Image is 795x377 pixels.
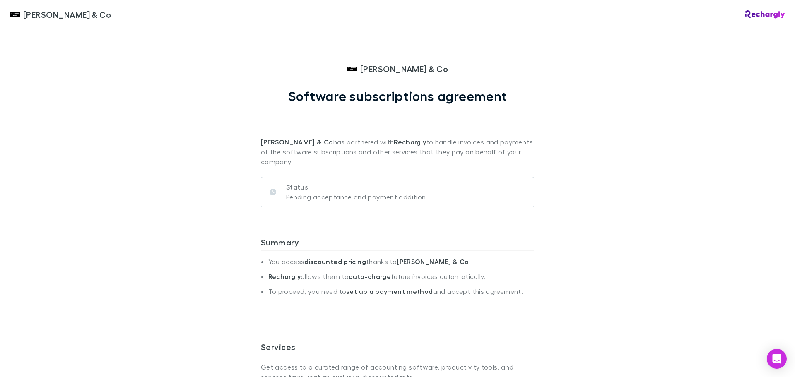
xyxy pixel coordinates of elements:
span: [PERSON_NAME] & Co [360,62,448,75]
p: Status [286,182,428,192]
div: Open Intercom Messenger [767,349,787,369]
img: Shaddock & Co's Logo [10,10,20,19]
li: To proceed, you need to and accept this agreement. [268,287,534,302]
h3: Services [261,342,534,355]
p: has partnered with to handle invoices and payments of the software subscriptions and other servic... [261,104,534,167]
strong: auto-charge [349,272,391,281]
strong: discounted pricing [304,257,366,266]
strong: Rechargly [268,272,301,281]
img: Rechargly Logo [745,10,785,19]
strong: set up a payment method [346,287,433,295]
img: Shaddock & Co's Logo [347,64,357,74]
strong: [PERSON_NAME] & Co [261,138,333,146]
h3: Summary [261,237,534,250]
li: allows them to future invoices automatically. [268,272,534,287]
h1: Software subscriptions agreement [288,88,507,104]
span: [PERSON_NAME] & Co [23,8,111,21]
li: You access thanks to . [268,257,534,272]
p: Pending acceptance and payment addition. [286,192,428,202]
strong: [PERSON_NAME] & Co [397,257,469,266]
strong: Rechargly [394,138,426,146]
